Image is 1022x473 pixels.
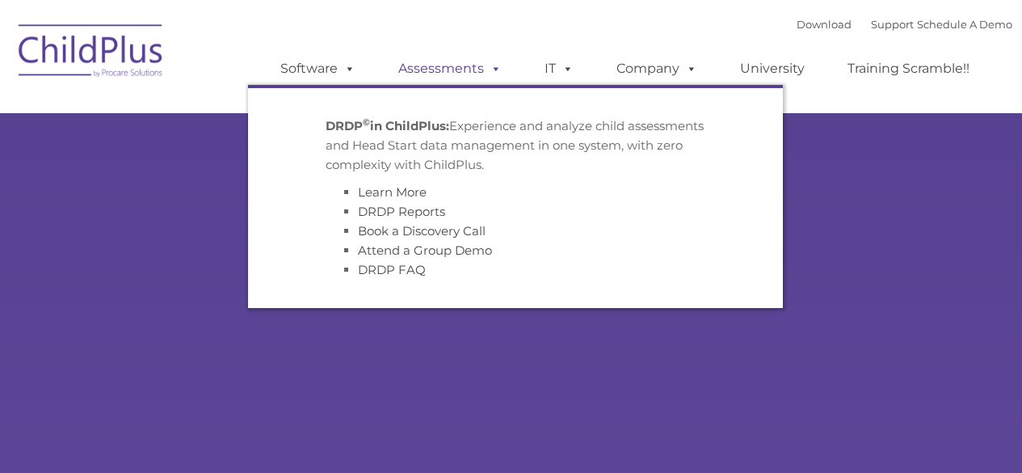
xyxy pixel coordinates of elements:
[724,53,821,85] a: University
[917,18,1012,31] a: Schedule A Demo
[358,262,426,277] a: DRDP FAQ
[831,53,986,85] a: Training Scramble!!
[797,18,852,31] a: Download
[528,53,590,85] a: IT
[797,18,1012,31] font: |
[382,53,518,85] a: Assessments
[358,243,492,258] a: Attend a Group Demo
[871,18,914,31] a: Support
[600,53,713,85] a: Company
[358,223,486,239] a: Book a Discovery Call
[358,184,427,200] a: Learn More
[326,118,449,133] strong: DRDP in ChildPlus:
[11,13,172,94] img: ChildPlus by Procare Solutions
[326,116,705,175] p: Experience and analyze child assessments and Head Start data management in one system, with zero ...
[264,53,372,85] a: Software
[358,204,445,219] a: DRDP Reports
[363,116,370,128] sup: ©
